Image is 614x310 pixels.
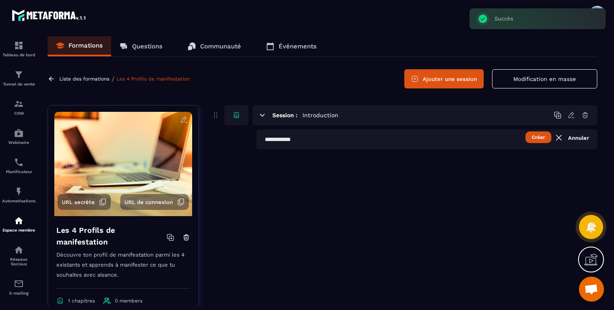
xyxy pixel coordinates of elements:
h6: Session : [272,112,297,118]
img: formation [14,70,24,80]
span: / [112,75,114,83]
a: schedulerschedulerPlanificateur [2,151,36,180]
a: Formations [48,36,111,56]
p: Découvre ton profil de manifestation parmi les 4 existants et apprends à manifester ce que tu sou... [56,250,190,289]
button: Créer [525,131,551,143]
img: background [54,112,192,216]
h4: Les 4 Profils de manifestation [56,224,167,248]
p: Communauté [200,43,241,50]
a: formationformationCRM [2,93,36,122]
img: automations [14,128,24,138]
p: Questions [132,43,162,50]
p: Tableau de bord [2,53,36,57]
a: Questions [111,36,171,56]
img: formation [14,99,24,109]
span: 0 members [115,298,142,304]
p: Automatisations [2,199,36,203]
a: Les 4 Profils de manifestation [117,76,190,82]
button: URL de connexion [120,194,189,210]
a: automationsautomationsAutomatisations [2,180,36,209]
button: Modification en masse [492,69,597,88]
a: Ouvrir le chat [579,277,604,302]
h5: Introduction [302,111,338,119]
button: URL secrète [58,194,111,210]
a: Communauté [179,36,249,56]
p: Événements [279,43,317,50]
img: logo [12,8,87,23]
a: social-networksocial-networkRéseaux Sociaux [2,239,36,272]
a: Événements [258,36,325,56]
img: social-network [14,245,24,255]
p: Espace membre [2,228,36,232]
a: emailemailE-mailing [2,272,36,302]
img: scheduler [14,157,24,167]
img: formation [14,40,24,50]
span: URL de connexion [124,199,173,205]
img: automations [14,216,24,226]
p: CRM [2,111,36,116]
a: automationsautomationsWebinaire [2,122,36,151]
img: email [14,279,24,289]
button: Ajouter une session [404,69,484,88]
p: E-mailing [2,291,36,295]
p: Réseaux Sociaux [2,257,36,266]
p: Formations [69,42,103,49]
p: Tunnel de vente [2,82,36,86]
a: Liste des formations [59,76,109,82]
a: formationformationTableau de bord [2,34,36,63]
a: Annuler [554,133,589,143]
span: URL secrète [62,199,95,205]
a: automationsautomationsEspace membre [2,209,36,239]
img: automations [14,187,24,197]
p: Webinaire [2,140,36,145]
p: Planificateur [2,169,36,174]
span: 1 chapitres [68,298,95,304]
a: formationformationTunnel de vente [2,63,36,93]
